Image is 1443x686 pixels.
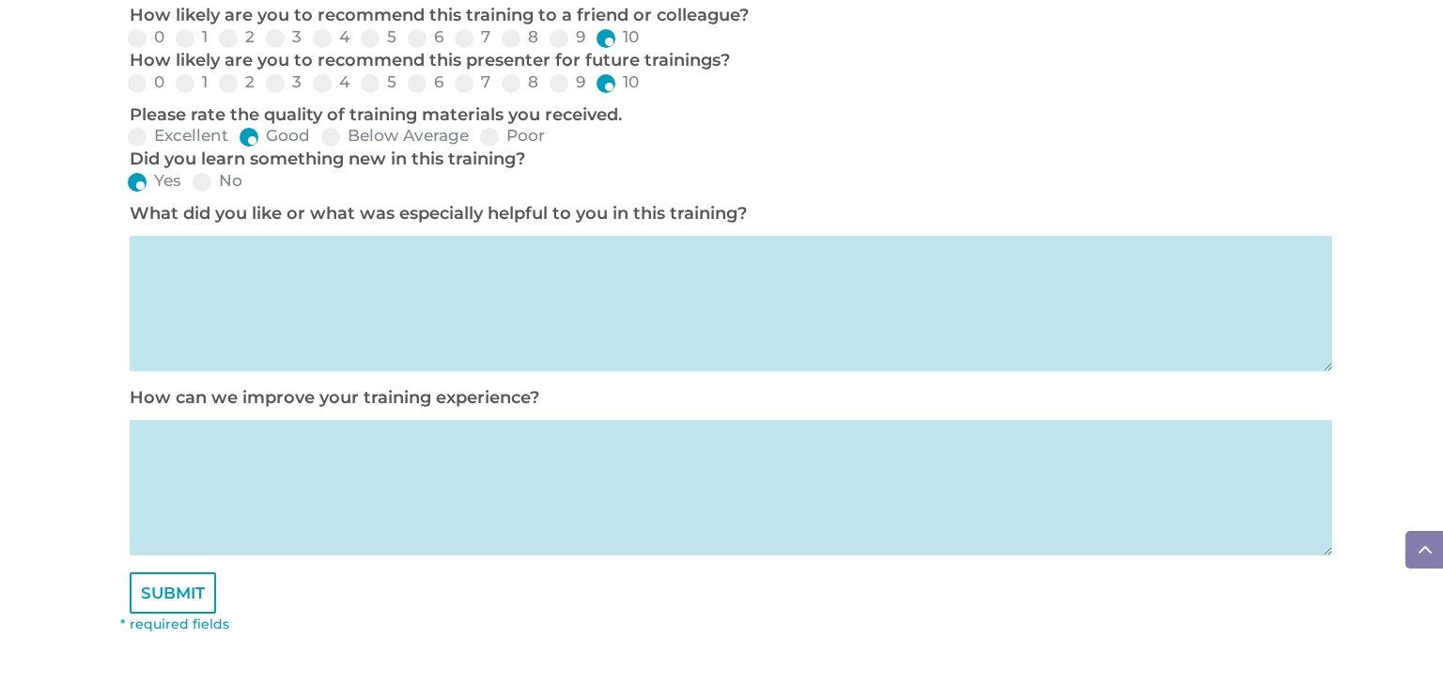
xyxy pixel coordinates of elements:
[550,74,585,90] label: 9
[130,387,539,408] label: How can we improve your training experience?
[219,29,255,45] label: 2
[408,74,443,90] label: 6
[597,74,639,90] label: 10
[130,5,1323,27] p: How likely are you to recommend this training to a friend or colleague?
[361,74,396,90] label: 5
[408,29,443,45] label: 6
[266,74,302,90] label: 3
[130,104,1323,127] p: Please rate the quality of training materials you received.
[193,173,242,189] label: No
[480,128,545,144] label: Poor
[130,50,1323,72] p: How likely are you to recommend this presenter for future trainings?
[120,616,229,632] font: * required fields
[313,74,349,90] label: 4
[313,29,349,45] label: 4
[550,29,585,45] label: 9
[130,203,747,224] label: What did you like or what was especially helpful to you in this training?
[266,29,302,45] label: 3
[361,29,396,45] label: 5
[176,74,208,90] label: 1
[455,74,490,90] label: 7
[321,128,469,144] label: Below Average
[128,29,164,45] label: 0
[597,29,639,45] label: 10
[455,29,490,45] label: 7
[502,74,538,90] label: 8
[240,128,310,144] label: Good
[176,29,208,45] label: 1
[128,173,181,189] label: Yes
[128,74,164,90] label: 0
[130,148,1323,171] p: Did you learn something new in this training?
[130,572,216,614] input: SUBMIT
[128,128,228,144] label: Excellent
[502,29,538,45] label: 8
[219,74,255,90] label: 2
